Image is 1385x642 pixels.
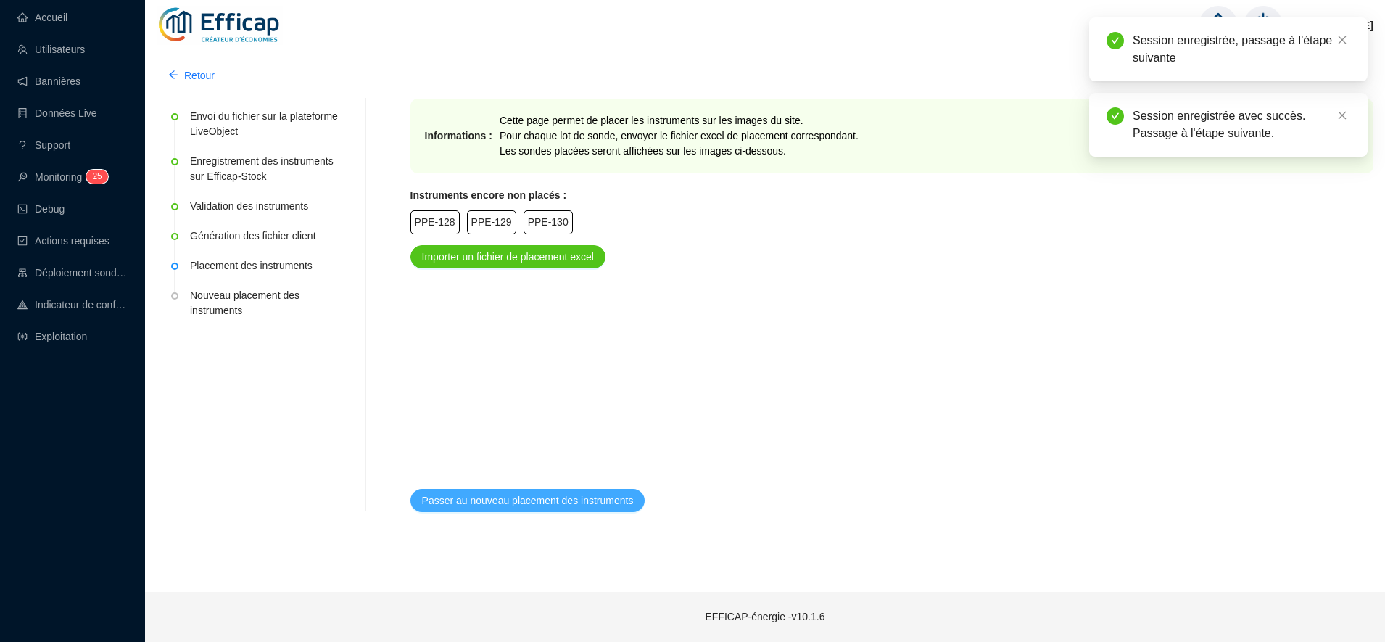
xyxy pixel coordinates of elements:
[1334,107,1350,123] a: Close
[471,215,512,230] span: PPE-129
[415,215,455,230] span: PPE-128
[1205,12,1231,38] span: home
[706,611,825,622] span: EFFICAP-énergie - v10.1.6
[86,170,107,184] sup: 25
[425,130,492,141] strong: Informations :
[184,68,215,83] span: Retour
[528,215,569,230] span: PPE-130
[17,331,87,342] a: slidersExploitation
[1337,35,1347,45] span: close
[1244,6,1283,45] img: power
[97,171,102,181] span: 5
[190,258,345,273] div: Placement des instruments
[1107,107,1124,125] span: check-circle
[410,189,567,201] strong: Instruments encore non placés :
[500,145,786,157] span: Les sondes placées seront affichées sur les images ci-dessous.
[410,489,645,512] button: Passer au nouveau placement des instruments
[1337,110,1347,120] span: close
[17,236,28,246] span: check-square
[17,75,80,87] a: notificationBannières
[1133,107,1350,142] div: Session enregistrée avec succès. Passage à l'étape suivante.
[1133,32,1350,67] div: Session enregistrée, passage à l'étape suivante
[35,235,109,247] span: Actions requises
[92,171,97,181] span: 2
[422,250,594,265] span: Importer un fichier de placement excel
[190,154,345,184] div: Enregistrement des instruments sur Efficap-Stock
[17,267,128,279] a: clusterDéploiement sondes
[1107,32,1124,49] span: check-circle
[190,109,345,139] div: Envoi du fichier sur la plateforme LiveObject
[168,70,178,80] span: arrow-left
[190,229,345,244] div: Génération des fichier client
[1289,2,1373,49] span: [PERSON_NAME]
[500,130,859,141] span: Pour chaque lot de sonde, envoyer le fichier excel de placement correspondant.
[190,199,345,214] div: Validation des instruments
[17,12,67,23] a: homeAccueil
[17,44,85,55] a: teamUtilisateurs
[17,299,128,310] a: heat-mapIndicateur de confort
[410,245,605,268] button: Importer un fichier de placement excel
[500,115,803,126] span: Cette page permet de placer les instruments sur les images du site.
[17,203,65,215] a: codeDebug
[1334,32,1350,48] a: Close
[17,171,104,183] a: monitorMonitoring25
[17,139,70,151] a: questionSupport
[157,64,226,87] button: Retour
[422,493,634,509] span: Passer au nouveau placement des instruments
[17,107,97,119] a: databaseDonnées Live
[190,288,345,323] div: Nouveau placement des instruments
